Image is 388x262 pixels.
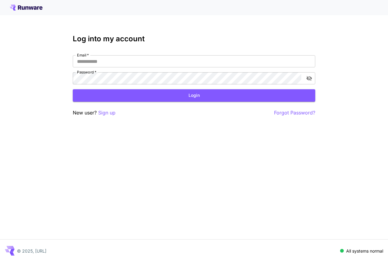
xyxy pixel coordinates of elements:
[17,248,46,254] p: © 2025, [URL]
[304,73,315,84] button: toggle password visibility
[77,70,96,75] label: Password
[73,35,315,43] h3: Log into my account
[274,109,315,117] button: Forgot Password?
[73,89,315,102] button: Login
[73,109,115,117] p: New user?
[346,248,383,254] p: All systems normal
[77,53,89,58] label: Email
[98,109,115,117] button: Sign up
